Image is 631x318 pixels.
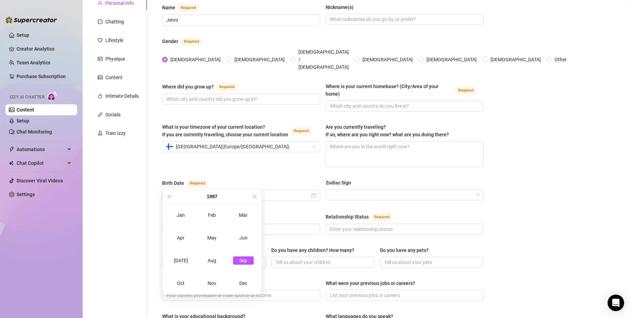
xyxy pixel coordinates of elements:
label: Sexual Orientation [162,213,234,221]
td: 1997-08 [197,249,228,272]
label: Do you have any children? How many? [271,246,359,254]
span: Required [371,213,392,221]
a: Team Analytics [17,60,50,65]
div: Feb [202,211,222,219]
div: Sep [233,256,254,265]
div: Birth Date [162,179,184,187]
label: Where is your current homebase? (City/Area of your home) [326,83,484,98]
span: Izzy AI Chatter [10,94,44,100]
td: 1997-09 [228,249,259,272]
div: Apr [170,234,191,242]
span: [DEMOGRAPHIC_DATA] [424,56,480,63]
div: Zodiac Sign [326,179,351,187]
div: Where did you grow up? [162,83,214,91]
td: 1997-11 [197,272,228,295]
div: Train Izzy [105,129,126,137]
div: Lifestyle [105,36,123,44]
img: logo-BBDzfeDw.svg [6,17,57,23]
div: What were your previous jobs or careers? [326,279,415,287]
span: user [98,1,103,6]
td: 1997-10 [165,272,197,295]
img: AI Chatter [47,91,58,101]
div: Dec [233,279,254,287]
div: What do you do for work currently? [162,279,237,287]
td: 1997-06 [228,226,259,249]
input: Name [166,16,315,24]
span: experiment [98,131,103,136]
span: picture [98,75,103,80]
label: Birth Date [162,179,215,187]
div: Name [162,4,175,11]
a: Discover Viral Videos [17,178,63,183]
label: Do you have any siblings? How many? [162,246,249,254]
span: Required [178,4,199,12]
label: Zodiac Sign [326,179,356,187]
a: Content [17,107,34,113]
div: May [202,234,222,242]
td: 1997-02 [197,204,228,226]
span: Required [217,83,237,91]
div: Open Intercom Messenger [608,295,624,311]
button: Next year (Control + right) [251,190,259,203]
label: Where did you grow up? [162,83,245,91]
span: message [98,19,103,24]
span: Chat Copilot [17,158,65,169]
button: Last year (Control + left) [165,190,173,203]
label: What were your previous jobs or careers? [326,279,420,287]
div: Relationship Status [326,213,369,221]
img: fi [166,143,173,150]
input: Relationship Status [330,225,478,233]
div: Nov [202,279,222,287]
td: 1997-04 [165,226,197,249]
a: Chat Monitoring [17,129,52,135]
span: Required [455,87,476,94]
span: Other [552,56,569,63]
span: Required [291,127,312,135]
span: idcard [98,56,103,61]
div: Do you have any siblings? How many? [162,246,244,254]
div: Jun [233,234,254,242]
div: Socials [105,111,120,118]
span: [DEMOGRAPHIC_DATA] [168,56,223,63]
span: [DEMOGRAPHIC_DATA] / [DEMOGRAPHIC_DATA] [296,48,351,71]
label: Nickname(s) [326,3,358,11]
td: 1997-05 [197,226,228,249]
span: [GEOGRAPHIC_DATA] ( Europe/[GEOGRAPHIC_DATA] ) [176,141,290,152]
span: Are you currently traveling? If so, where are you right now? what are you doing there? [326,124,449,137]
div: Mar [233,211,254,219]
span: [DEMOGRAPHIC_DATA] [232,56,287,63]
span: [DEMOGRAPHIC_DATA] [488,56,544,63]
input: What were your previous jobs or careers? [330,291,478,299]
div: Nickname(s) [326,3,354,11]
span: [DEMOGRAPHIC_DATA] [360,56,416,63]
label: Name [162,3,206,12]
a: Settings [17,192,35,197]
a: Setup [17,32,29,38]
input: Do you have any pets? [384,258,478,266]
div: Intimate Details [105,92,139,100]
button: Choose a year [207,190,217,203]
div: Content [105,74,123,81]
div: Do you have any children? How many? [271,246,354,254]
label: Do you have any pets? [380,246,433,254]
span: link [98,112,103,117]
div: Jan [170,211,191,219]
input: What do you do for work currently? [166,291,315,299]
label: Relationship Status [326,213,400,221]
div: Physique [105,55,125,63]
span: Automations [17,144,65,155]
div: Chatting [105,18,124,25]
img: Chat Copilot [9,161,13,166]
span: thunderbolt [9,147,14,152]
span: heart [98,38,103,43]
a: Setup [17,118,29,124]
div: Sexual Orientation [162,213,203,221]
td: 1997-01 [165,204,197,226]
td: 1997-03 [228,204,259,226]
span: Required [181,38,202,45]
label: What do you do for work currently? [162,279,242,287]
div: Do you have any pets? [380,246,429,254]
input: Do you have any children? How many? [275,258,369,266]
span: fire [98,94,103,98]
input: Where did you grow up? [166,95,315,103]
